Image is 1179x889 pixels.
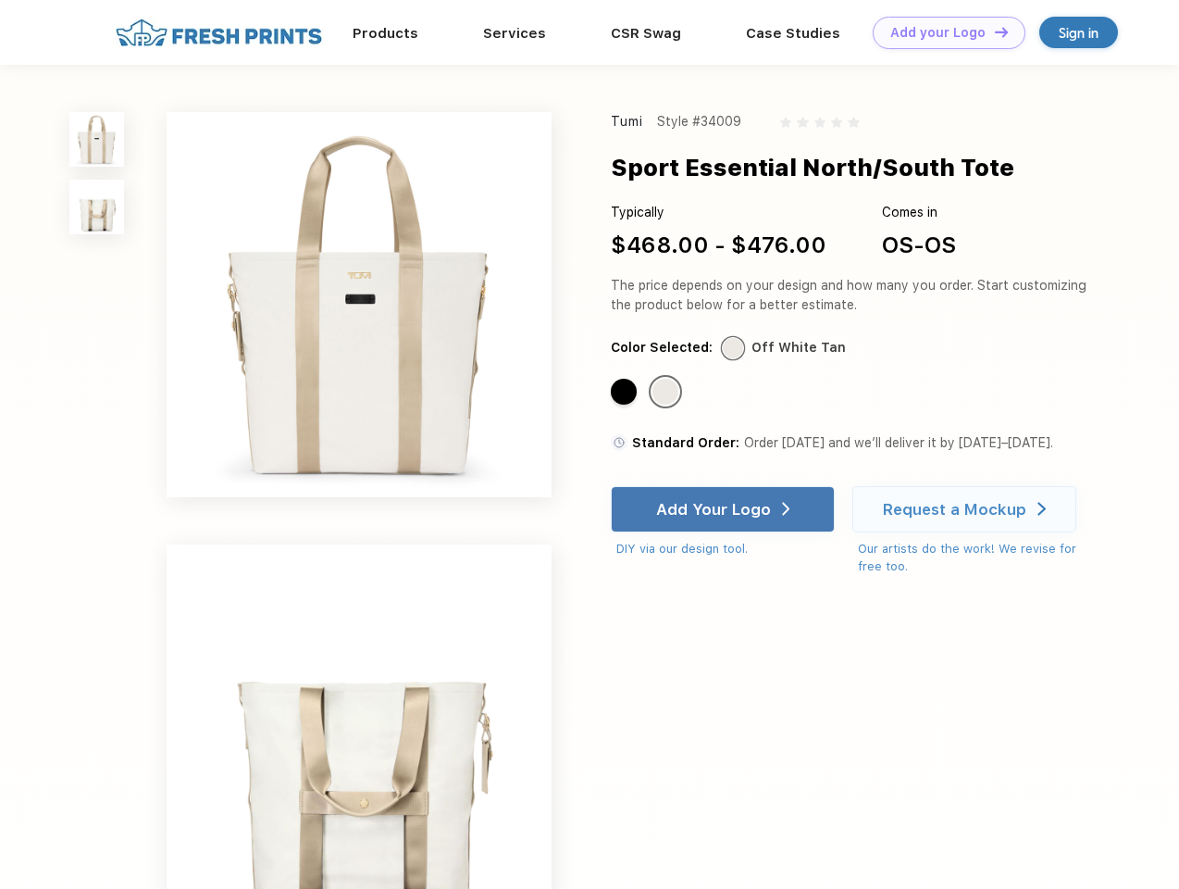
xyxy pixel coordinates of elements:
div: Color Selected: [611,338,713,357]
div: Our artists do the work! We revise for free too. [858,540,1094,576]
img: DT [995,27,1008,37]
span: Order [DATE] and we’ll deliver it by [DATE]–[DATE]. [744,435,1053,450]
div: OS-OS [882,229,956,262]
img: gray_star.svg [780,117,791,128]
img: gray_star.svg [797,117,808,128]
div: Add your Logo [890,25,986,41]
img: gray_star.svg [848,117,859,128]
span: Standard Order: [632,435,739,450]
a: Sign in [1039,17,1118,48]
img: white arrow [1037,502,1046,516]
div: Add Your Logo [656,500,771,519]
div: Off White Tan [652,379,678,405]
div: Style #34009 [657,112,741,131]
div: Sport Essential North/South Tote [611,150,1014,185]
div: The price depends on your design and how many you order. Start customizing the product below for ... [611,276,1094,315]
img: gray_star.svg [814,117,825,128]
div: DIY via our design tool. [616,540,835,558]
div: Typically [611,203,826,222]
div: Sign in [1059,22,1098,44]
div: Off White Tan [751,338,846,357]
img: white arrow [782,502,790,516]
img: gray_star.svg [831,117,842,128]
div: $468.00 - $476.00 [611,229,826,262]
div: Black [611,379,637,405]
img: func=resize&h=100 [69,112,124,167]
div: Request a Mockup [883,500,1026,519]
img: func=resize&h=100 [69,180,124,234]
img: standard order [611,434,627,451]
div: Comes in [882,203,956,222]
a: Products [353,25,418,42]
img: fo%20logo%202.webp [110,17,328,49]
div: Tumi [611,112,644,131]
img: func=resize&h=640 [167,112,552,497]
